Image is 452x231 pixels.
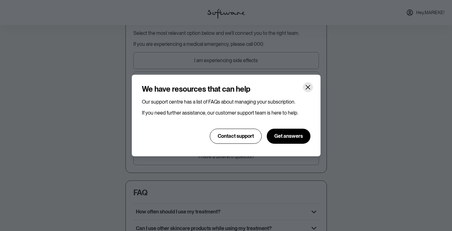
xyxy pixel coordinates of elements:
[210,129,262,144] button: Contact support
[142,99,310,105] p: Our support centre has a list of FAQs about managing your subscription.
[142,110,310,116] p: If you need further assistance, our customer support team is here to help.
[303,82,313,92] button: Close
[274,133,303,139] span: Get answers
[218,133,254,139] span: Contact support
[267,129,310,144] button: Get answers
[142,85,250,94] h4: We have resources that can help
